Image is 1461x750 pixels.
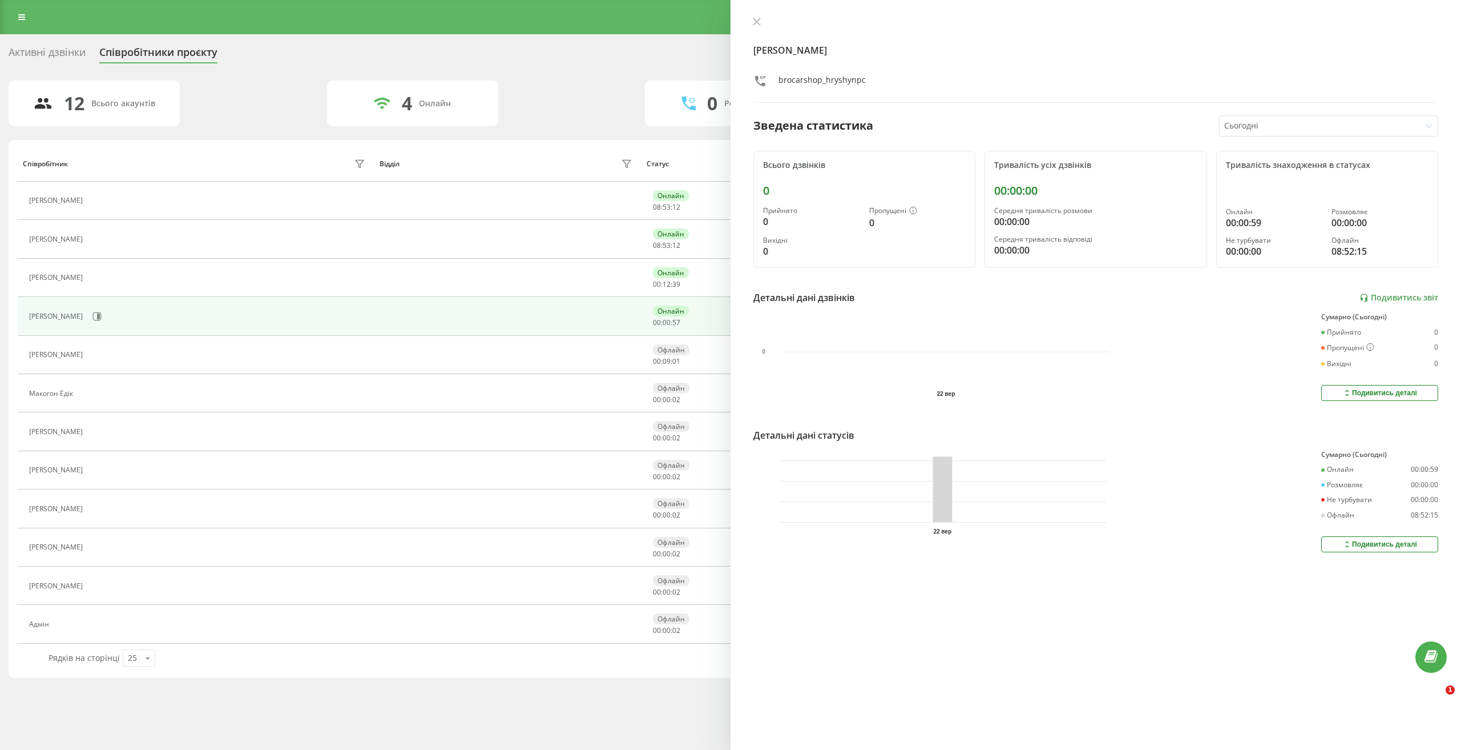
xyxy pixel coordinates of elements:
[1321,328,1361,336] div: Прийнято
[1321,343,1374,352] div: Пропущені
[653,344,689,355] div: Офлайн
[653,498,689,509] div: Офлайн
[653,587,661,597] span: 00
[1331,208,1428,216] div: Розмовляє
[663,202,671,212] span: 53
[653,433,661,443] span: 00
[402,93,412,114] div: 4
[653,240,661,250] span: 08
[653,588,680,596] div: : :
[763,215,860,228] div: 0
[763,207,860,215] div: Прийнято
[724,99,780,109] div: Розмовляють
[653,279,661,289] span: 00
[1331,236,1428,244] div: Офлайн
[663,356,671,366] span: 09
[672,240,680,250] span: 12
[653,203,680,211] div: : :
[653,242,680,250] div: : :
[1226,236,1323,244] div: Не турбувати
[1321,451,1438,459] div: Сумарно (Сьогодні)
[653,473,680,481] div: : :
[653,319,680,327] div: : :
[1331,244,1428,258] div: 08:52:15
[937,391,955,397] text: 22 вер
[1359,293,1438,303] a: Подивитись звіт
[1226,216,1323,230] div: 00:00:59
[653,395,661,404] span: 00
[29,274,86,282] div: [PERSON_NAME]
[672,202,680,212] span: 12
[1411,466,1438,474] div: 00:00:59
[663,318,671,327] span: 00
[653,472,661,482] span: 00
[753,43,1438,57] h4: [PERSON_NAME]
[663,279,671,289] span: 12
[653,318,661,327] span: 00
[653,537,689,548] div: Офлайн
[869,216,966,230] div: 0
[672,318,680,327] span: 57
[994,243,1197,257] div: 00:00:00
[1321,313,1438,321] div: Сумарно (Сьогодні)
[994,207,1197,215] div: Середня тривалість розмови
[653,510,661,520] span: 00
[1434,343,1438,352] div: 0
[707,93,717,114] div: 0
[762,349,765,355] text: 0
[1321,496,1372,504] div: Не турбувати
[380,160,399,168] div: Відділ
[1321,360,1351,368] div: Вихідні
[869,207,966,216] div: Пропущені
[653,358,680,366] div: : :
[663,240,671,250] span: 53
[653,549,661,559] span: 00
[128,652,137,664] div: 25
[29,312,86,320] div: [PERSON_NAME]
[1422,685,1450,713] iframe: Intercom live chat
[9,46,86,64] div: Активні дзвінки
[29,505,86,513] div: [PERSON_NAME]
[663,395,671,404] span: 00
[29,351,86,359] div: [PERSON_NAME]
[763,236,860,244] div: Вихідні
[29,620,52,628] div: Адмін
[653,421,689,432] div: Офлайн
[647,160,669,168] div: Статус
[64,93,84,114] div: 12
[763,184,966,198] div: 0
[1321,466,1354,474] div: Онлайн
[29,543,86,551] div: [PERSON_NAME]
[29,196,86,204] div: [PERSON_NAME]
[653,511,680,519] div: : :
[653,190,689,201] div: Онлайн
[653,267,689,278] div: Онлайн
[99,46,217,64] div: Співробітники проєкту
[753,117,873,134] div: Зведена статистика
[763,244,860,258] div: 0
[672,433,680,443] span: 02
[1226,244,1323,258] div: 00:00:00
[653,228,689,239] div: Онлайн
[663,587,671,597] span: 00
[29,582,86,590] div: [PERSON_NAME]
[23,160,68,168] div: Співробітник
[663,472,671,482] span: 00
[672,356,680,366] span: 01
[1226,208,1323,216] div: Онлайн
[1226,161,1428,170] div: Тривалість знаходження в статусах
[1434,360,1438,368] div: 0
[653,625,661,635] span: 00
[29,235,86,243] div: [PERSON_NAME]
[1321,385,1438,401] button: Подивитись деталі
[672,549,680,559] span: 02
[753,428,854,442] div: Детальні дані статусів
[653,306,689,316] div: Онлайн
[763,161,966,170] div: Всього дзвінків
[1342,540,1417,549] div: Подивитись деталі
[1331,216,1428,230] div: 00:00:00
[994,215,1197,228] div: 00:00:00
[663,549,671,559] span: 00
[653,202,661,212] span: 08
[1321,481,1363,489] div: Розмовляє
